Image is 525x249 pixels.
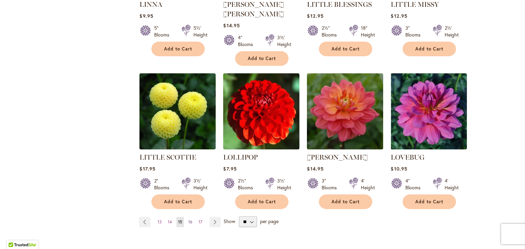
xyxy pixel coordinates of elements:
[260,218,279,224] span: per page
[223,0,284,18] a: [PERSON_NAME] [PERSON_NAME]
[415,46,443,52] span: Add to Cart
[139,165,155,172] span: $17.95
[391,153,425,161] a: LOVEBUG
[139,73,216,149] img: LITTLE SCOTTIE
[405,177,425,191] div: 4" Blooms
[403,194,456,209] button: Add to Cart
[307,144,383,151] a: LORA ASHLEY
[139,0,162,9] a: LINNA
[307,165,323,172] span: $14.95
[319,42,372,56] button: Add to Cart
[332,199,360,205] span: Add to Cart
[193,177,207,191] div: 3½' Height
[166,217,174,227] a: 14
[332,46,360,52] span: Add to Cart
[391,165,407,172] span: $10.95
[223,153,258,161] a: LOLLIPOP
[307,153,368,161] a: [PERSON_NAME]
[154,25,173,38] div: 5" Blooms
[139,144,216,151] a: LITTLE SCOTTIE
[223,22,240,29] span: $14.95
[139,13,153,19] span: $9.95
[391,73,467,149] img: LOVEBUG
[168,219,172,224] span: 14
[445,25,459,38] div: 2½' Height
[188,219,192,224] span: 16
[199,219,202,224] span: 17
[223,73,299,149] img: LOLLIPOP
[361,177,375,191] div: 4' Height
[391,0,439,9] a: LITTLE MISSY
[223,144,299,151] a: LOLLIPOP
[158,219,162,224] span: 13
[277,34,291,48] div: 3½' Height
[319,194,372,209] button: Add to Cart
[403,42,456,56] button: Add to Cart
[322,25,341,38] div: 2½" Blooms
[193,25,207,38] div: 5½' Height
[405,25,425,38] div: 3" Blooms
[307,13,323,19] span: $12.95
[415,199,443,205] span: Add to Cart
[156,217,163,227] a: 13
[307,73,383,149] img: LORA ASHLEY
[248,199,276,205] span: Add to Cart
[361,25,375,38] div: 18" Height
[164,199,192,205] span: Add to Cart
[235,194,288,209] button: Add to Cart
[307,0,372,9] a: LITTLE BLESSINGS
[391,13,407,19] span: $12.95
[238,34,257,48] div: 4" Blooms
[391,144,467,151] a: LOVEBUG
[151,42,205,56] button: Add to Cart
[151,194,205,209] button: Add to Cart
[224,218,235,224] span: Show
[445,177,459,191] div: 4' Height
[223,165,237,172] span: $7.95
[322,177,341,191] div: 3" Blooms
[139,153,196,161] a: LITTLE SCOTTIE
[238,177,257,191] div: 2½" Blooms
[248,56,276,61] span: Add to Cart
[277,177,291,191] div: 3½' Height
[5,225,24,244] iframe: Launch Accessibility Center
[164,46,192,52] span: Add to Cart
[154,177,173,191] div: 2" Blooms
[187,217,194,227] a: 16
[197,217,204,227] a: 17
[178,219,182,224] span: 15
[235,51,288,66] button: Add to Cart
